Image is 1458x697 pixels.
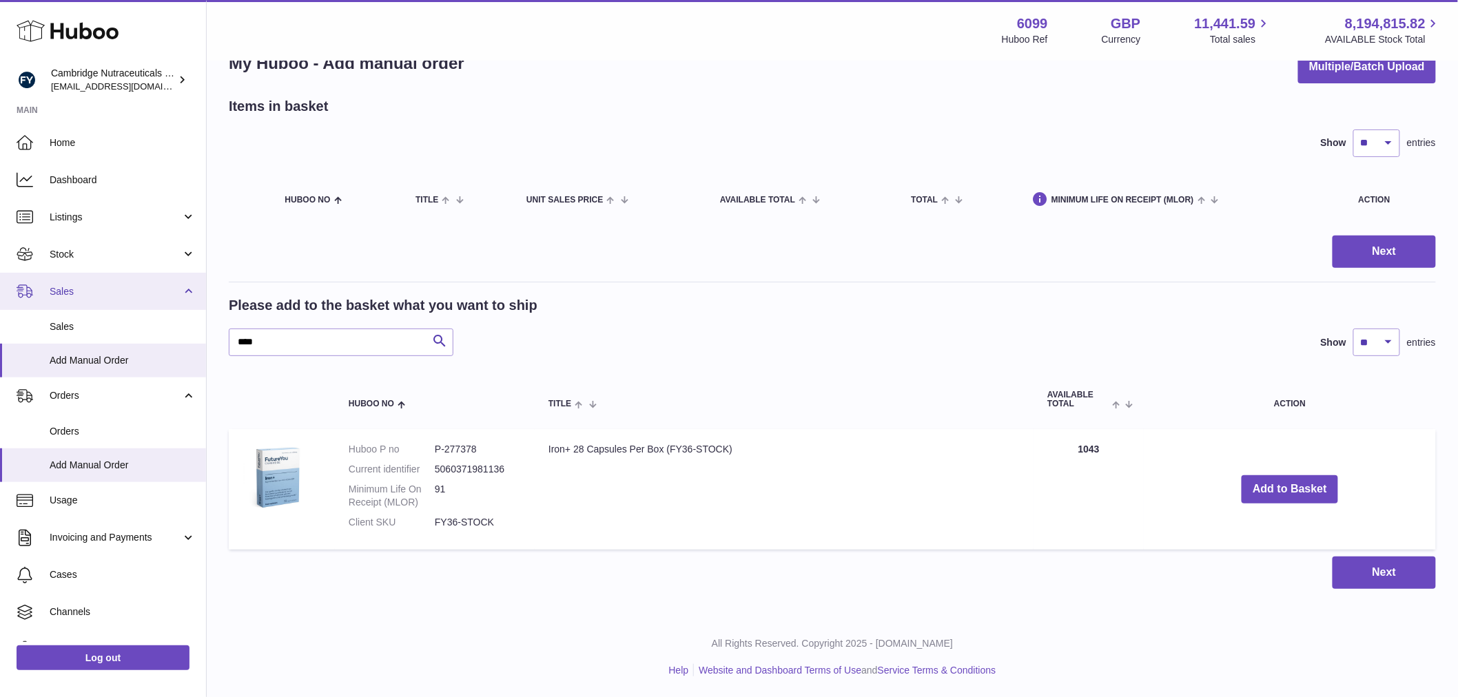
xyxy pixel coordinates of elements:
[229,52,464,74] h1: My Huboo - Add manual order
[1321,336,1346,349] label: Show
[50,285,181,298] span: Sales
[435,483,521,509] dd: 91
[1242,475,1338,503] button: Add to Basket
[1194,14,1271,46] a: 11,441.59 Total sales
[1325,33,1441,46] span: AVAILABLE Stock Total
[669,665,689,676] a: Help
[218,637,1447,650] p: All Rights Reserved. Copyright 2025 - [DOMAIN_NAME]
[50,425,196,438] span: Orders
[720,196,795,205] span: AVAILABLE Total
[349,516,435,529] dt: Client SKU
[1333,236,1436,268] button: Next
[1111,14,1140,33] strong: GBP
[50,459,196,472] span: Add Manual Order
[1047,391,1109,408] span: AVAILABLE Total
[50,531,181,544] span: Invoicing and Payments
[51,67,175,93] div: Cambridge Nutraceuticals Ltd
[1321,136,1346,149] label: Show
[699,665,861,676] a: Website and Dashboard Terms of Use
[349,443,435,456] dt: Huboo P no
[50,174,196,187] span: Dashboard
[229,296,537,315] h2: Please add to the basket what you want to ship
[50,568,196,581] span: Cases
[878,665,996,676] a: Service Terms & Conditions
[1102,33,1141,46] div: Currency
[1325,14,1441,46] a: 8,194,815.82 AVAILABLE Stock Total
[435,516,521,529] dd: FY36-STOCK
[435,443,521,456] dd: P-277378
[1345,14,1426,33] span: 8,194,815.82
[349,399,394,408] span: Huboo no
[548,399,571,408] span: Title
[1407,336,1436,349] span: entries
[1298,51,1436,83] button: Multiple/Batch Upload
[1333,556,1436,589] button: Next
[1002,33,1048,46] div: Huboo Ref
[50,389,181,402] span: Orders
[1051,196,1194,205] span: Minimum Life On Receipt (MLOR)
[526,196,603,205] span: Unit Sales Price
[50,605,196,618] span: Channels
[50,320,196,333] span: Sales
[17,645,189,670] a: Log out
[1144,377,1436,422] th: Action
[349,463,435,476] dt: Current identifier
[1194,14,1255,33] span: 11,441.59
[694,664,996,677] li: and
[17,70,37,90] img: huboo@camnutra.com
[911,196,938,205] span: Total
[535,429,1034,549] td: Iron+ 28 Capsules Per Box (FY36-STOCK)
[51,81,203,92] span: [EMAIL_ADDRESS][DOMAIN_NAME]
[415,196,438,205] span: Title
[50,248,181,261] span: Stock
[50,211,181,224] span: Listings
[243,443,311,512] img: Iron+ 28 Capsules Per Box (FY36-STOCK)
[349,483,435,509] dt: Minimum Life On Receipt (MLOR)
[285,196,331,205] span: Huboo no
[229,97,329,116] h2: Items in basket
[50,354,196,367] span: Add Manual Order
[1359,196,1422,205] div: Action
[1034,429,1144,549] td: 1043
[1407,136,1436,149] span: entries
[1017,14,1048,33] strong: 6099
[435,463,521,476] dd: 5060371981136
[50,494,196,507] span: Usage
[50,136,196,149] span: Home
[1210,33,1271,46] span: Total sales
